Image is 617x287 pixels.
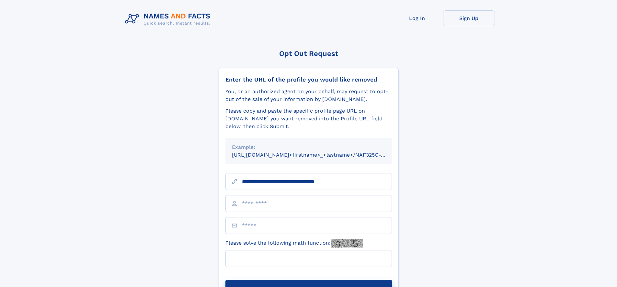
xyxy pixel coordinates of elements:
a: Log In [391,10,443,26]
div: Please copy and paste the specific profile page URL on [DOMAIN_NAME] you want removed into the Pr... [225,107,392,130]
img: Logo Names and Facts [122,10,216,28]
a: Sign Up [443,10,495,26]
div: Opt Out Request [219,50,399,58]
div: You, or an authorized agent on your behalf, may request to opt-out of the sale of your informatio... [225,88,392,103]
div: Example: [232,143,385,151]
small: [URL][DOMAIN_NAME]<firstname>_<lastname>/NAF325G-xxxxxxxx [232,152,404,158]
div: Enter the URL of the profile you would like removed [225,76,392,83]
label: Please solve the following math function: [225,239,363,248]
